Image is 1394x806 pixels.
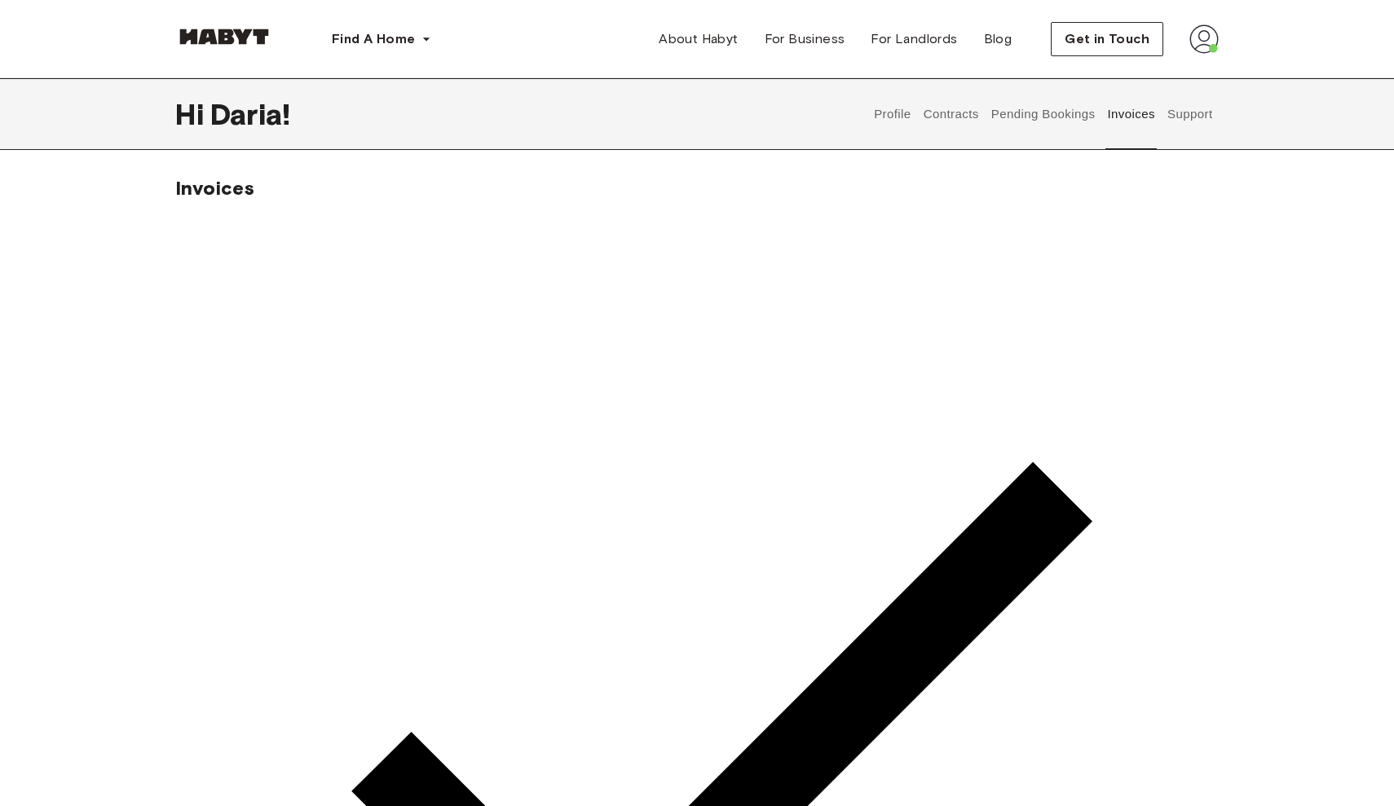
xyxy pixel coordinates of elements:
[984,29,1012,49] span: Blog
[1051,22,1163,56] button: Get in Touch
[175,97,210,131] span: Hi
[765,29,845,49] span: For Business
[1105,78,1157,150] button: Invoices
[1065,29,1149,49] span: Get in Touch
[1189,24,1219,54] img: avatar
[210,97,290,131] span: Daria !
[646,23,751,55] a: About Habyt
[989,78,1097,150] button: Pending Bookings
[659,29,738,49] span: About Habyt
[175,176,254,200] span: Invoices
[752,23,858,55] a: For Business
[175,29,273,45] img: Habyt
[871,29,957,49] span: For Landlords
[1165,78,1215,150] button: Support
[872,78,914,150] button: Profile
[868,78,1219,150] div: user profile tabs
[319,23,444,55] button: Find A Home
[332,29,415,49] span: Find A Home
[921,78,981,150] button: Contracts
[858,23,970,55] a: For Landlords
[971,23,1026,55] a: Blog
